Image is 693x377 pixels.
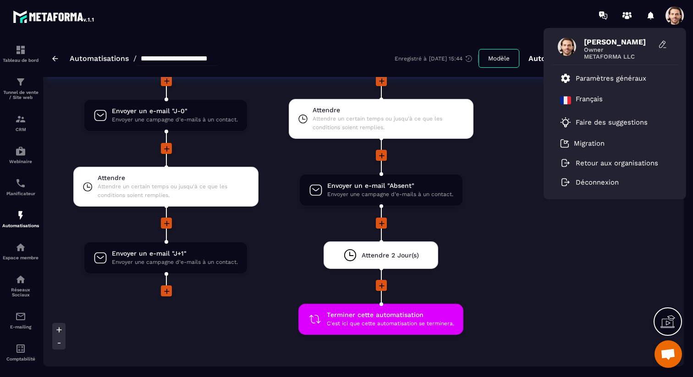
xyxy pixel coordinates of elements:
[112,115,238,124] span: Envoyer une campagne d'e-mails à un contact.
[429,55,462,62] p: [DATE] 15:44
[2,58,39,63] p: Tableau de bord
[2,107,39,139] a: formationformationCRM
[2,203,39,235] a: automationsautomationsAutomatisations
[362,251,419,260] span: Attendre 2 Jour(s)
[2,304,39,336] a: emailemailE-mailing
[2,267,39,304] a: social-networksocial-networkRéseaux Sociaux
[2,336,39,368] a: accountantaccountantComptabilité
[313,106,464,115] span: Attendre
[15,76,26,87] img: formation
[2,324,39,329] p: E-mailing
[576,178,619,186] p: Déconnexion
[2,139,39,171] a: automationsautomationsWebinaire
[15,44,26,55] img: formation
[2,235,39,267] a: automationsautomationsEspace membre
[395,55,478,63] div: Enregistré à
[15,146,26,157] img: automations
[13,8,95,25] img: logo
[560,159,658,167] a: Retour aux organisations
[2,90,39,100] p: Tunnel de vente / Site web
[2,70,39,107] a: formationformationTunnel de vente / Site web
[112,249,238,258] span: Envoyer un e-mail "J+1"
[327,311,454,319] span: Terminer cette automatisation
[584,38,653,46] span: [PERSON_NAME]
[576,118,648,126] p: Faire des suggestions
[478,49,519,68] button: Modèle
[15,343,26,354] img: accountant
[584,46,653,53] span: Owner
[133,54,137,63] span: /
[560,117,658,128] a: Faire des suggestions
[2,356,39,361] p: Comptabilité
[576,95,603,106] p: Français
[112,107,238,115] span: Envoyer un e-mail "J-0"
[576,74,646,82] p: Paramètres généraux
[98,182,249,200] span: Attendre un certain temps ou jusqu'à ce que les conditions soient remplies.
[15,242,26,253] img: automations
[576,159,658,167] p: Retour aux organisations
[15,178,26,189] img: scheduler
[15,114,26,125] img: formation
[560,139,605,148] a: Migration
[98,174,249,182] span: Attendre
[574,139,605,148] p: Migration
[2,287,39,297] p: Réseaux Sociaux
[2,255,39,260] p: Espace membre
[15,311,26,322] img: email
[654,340,682,368] a: Ouvrir le chat
[584,53,653,60] span: METAFORMA LLC
[2,38,39,70] a: formationformationTableau de bord
[528,54,596,63] p: Automation active
[2,191,39,196] p: Planificateur
[2,159,39,164] p: Webinaire
[70,54,129,63] a: Automatisations
[327,190,453,199] span: Envoyer une campagne d'e-mails à un contact.
[327,181,453,190] span: Envoyer un e-mail "Absent"
[327,319,454,328] span: C'est ici que cette automatisation se terminera.
[2,171,39,203] a: schedulerschedulerPlanificateur
[15,274,26,285] img: social-network
[313,115,464,132] span: Attendre un certain temps ou jusqu'à ce que les conditions soient remplies.
[2,127,39,132] p: CRM
[52,56,58,61] img: arrow
[2,223,39,228] p: Automatisations
[112,258,238,267] span: Envoyer une campagne d'e-mails à un contact.
[15,210,26,221] img: automations
[560,73,646,84] a: Paramètres généraux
